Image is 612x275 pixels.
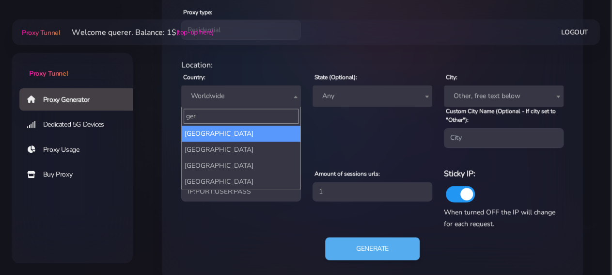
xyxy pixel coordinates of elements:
[561,23,588,41] a: Logout
[318,89,426,103] span: Any
[182,174,300,190] li: [GEOGRAPHIC_DATA]
[20,25,60,40] a: Proxy Tunnel
[469,116,600,263] iframe: Webchat Widget
[314,73,357,81] label: State (Optional):
[444,208,555,228] span: When turned OFF the IP will change for each request.
[444,85,564,107] span: Other, free text below
[181,85,301,107] span: Worldwide
[450,89,558,103] span: Other, free text below
[444,128,564,147] input: City
[325,237,420,260] button: Generate
[60,27,213,38] li: Welcome querer. Balance: 1$
[175,156,569,167] div: Proxy Settings:
[19,163,141,186] a: Buy Proxy
[29,69,68,78] span: Proxy Tunnel
[19,113,141,136] a: Dedicated 5G Devices
[313,85,432,107] span: Any
[446,107,564,124] label: Custom City Name (Optional - If city set to "Other"):
[187,89,295,103] span: Worldwide
[175,59,569,71] div: Location:
[182,158,300,174] li: [GEOGRAPHIC_DATA]
[12,53,133,79] a: Proxy Tunnel
[446,73,457,81] label: City:
[176,27,213,37] a: (top-up here)
[182,126,300,142] li: [GEOGRAPHIC_DATA]
[19,139,141,161] a: Proxy Usage
[183,73,205,81] label: Country:
[182,142,300,158] li: [GEOGRAPHIC_DATA]
[22,28,60,37] span: Proxy Tunnel
[314,169,380,178] label: Amount of sessions urls:
[19,88,141,111] a: Proxy Generator
[183,8,212,16] label: Proxy type:
[444,167,564,180] h6: Sticky IP:
[184,109,298,124] input: Search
